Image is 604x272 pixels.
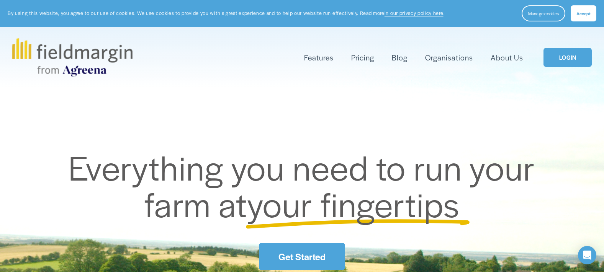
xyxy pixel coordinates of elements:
[259,243,345,270] a: Get Started
[12,38,133,77] img: fieldmargin.com
[385,10,444,16] a: in our privacy policy here
[392,51,408,64] a: Blog
[69,143,543,227] span: Everything you need to run your farm at
[425,51,473,64] a: Organisations
[491,51,523,64] a: About Us
[304,51,334,64] a: folder dropdown
[8,10,445,17] p: By using this website, you agree to our use of cookies. We use cookies to provide you with a grea...
[571,5,596,21] button: Accept
[304,52,334,63] span: Features
[578,246,596,264] div: Open Intercom Messenger
[576,10,591,16] span: Accept
[522,5,565,21] button: Manage cookies
[543,48,592,67] a: LOGIN
[247,179,460,227] span: your fingertips
[351,51,374,64] a: Pricing
[528,10,559,16] span: Manage cookies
